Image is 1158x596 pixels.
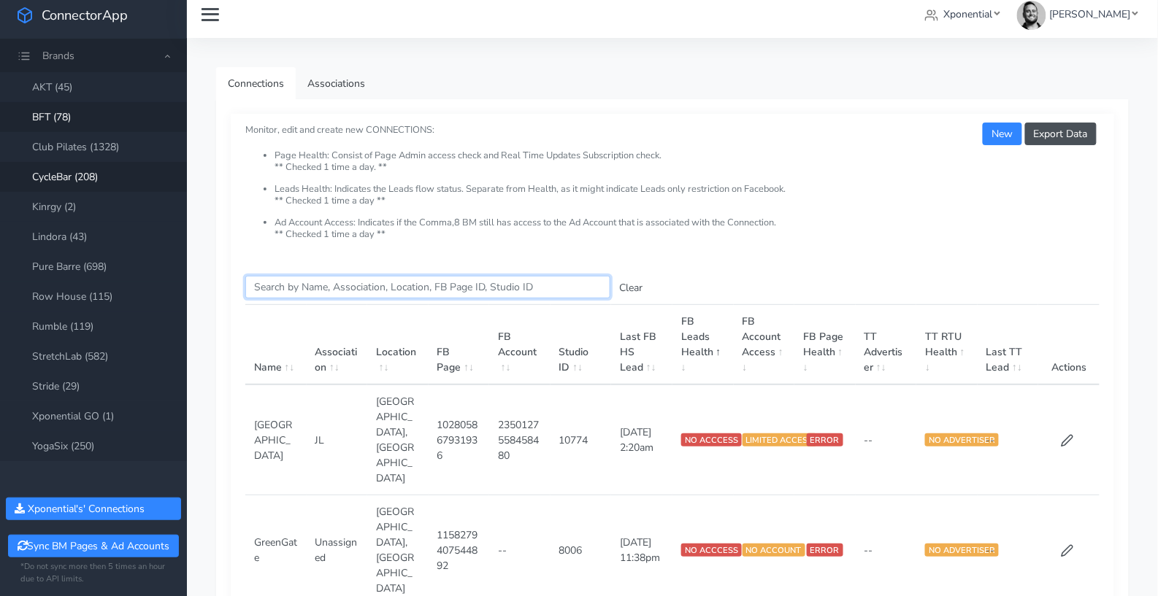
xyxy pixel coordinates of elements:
td: [DATE] 2:20am [611,384,672,495]
a: [PERSON_NAME] [1011,1,1143,28]
th: Association [307,305,368,385]
th: Actions [1038,305,1100,385]
button: Sync BM Pages & Ad Accounts [8,535,178,557]
td: -- [856,384,917,495]
li: Leads Health: Indicates the Leads flow status. Separate from Health, as it might indicate Leads o... [275,184,1100,217]
td: JL [307,384,368,495]
td: 102805867931936 [429,384,490,495]
span: NO ADVERTISER [925,543,999,557]
th: Name [245,305,307,385]
th: TT Advertiser [856,305,917,385]
small: Monitor, edit and create new CONNECTIONS: [245,112,1100,240]
small: *Do not sync more then 5 times an hour due to API limits. [20,561,166,586]
td: [GEOGRAPHIC_DATA] [245,384,307,495]
button: New [983,123,1021,145]
li: Page Health: Consist of Page Admin access check and Real Time Updates Subscription check. ** Chec... [275,150,1100,184]
span: NO ACCOUNT [743,543,805,557]
th: Location [367,305,429,385]
span: Brands [42,49,74,63]
th: Studio ID [551,305,612,385]
a: Associations [296,67,377,100]
td: [GEOGRAPHIC_DATA],[GEOGRAPHIC_DATA] [367,384,429,495]
th: Last FB HS Lead [611,305,672,385]
input: enter text you want to search [245,276,610,298]
span: ConnectorApp [42,6,128,24]
button: Xponential's' Connections [6,498,181,520]
th: FB Page Health [794,305,856,385]
a: Connections [216,67,296,100]
th: FB Account Access [734,305,795,385]
span: ERROR [807,543,843,557]
th: FB Account [489,305,551,385]
span: NO ADVERTISER [925,433,999,446]
td: 10774 [551,384,612,495]
span: ERROR [807,433,843,446]
a: Xponential [919,1,1006,28]
th: TT RTU Health [916,305,978,385]
span: LIMITED ACCESS [743,433,817,446]
th: FB Page [429,305,490,385]
button: Clear [610,276,651,299]
img: James Carr [1017,1,1046,30]
span: Xponential [944,7,993,21]
li: Ad Account Access: Indicates if the Comma,8 BM still has access to the Ad Account that is associa... [275,217,1100,240]
th: Last TT Lead [978,305,1039,385]
button: Export Data [1025,123,1097,145]
td: -- [978,384,1039,495]
span: NO ACCCESS [681,543,742,557]
td: 2350127558458480 [489,384,551,495]
span: [PERSON_NAME] [1049,7,1130,21]
span: NO ACCCESS [681,433,742,446]
th: FB Leads Health [672,305,734,385]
